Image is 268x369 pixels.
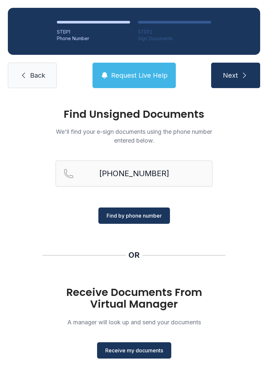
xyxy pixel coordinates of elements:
[30,71,45,80] span: Back
[56,318,212,327] p: A manager will look up and send your documents
[223,71,238,80] span: Next
[107,212,162,220] span: Find by phone number
[111,71,168,80] span: Request Live Help
[128,250,140,260] div: OR
[56,161,212,187] input: Reservation phone number
[56,286,212,310] h1: Receive Documents From Virtual Manager
[138,29,211,35] div: STEP 2
[57,35,130,42] div: Phone Number
[138,35,211,42] div: Sign Documents
[105,346,163,354] span: Receive my documents
[56,127,212,145] p: We'll find your e-sign documents using the phone number entered below.
[57,29,130,35] div: STEP 1
[56,109,212,119] h1: Find Unsigned Documents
